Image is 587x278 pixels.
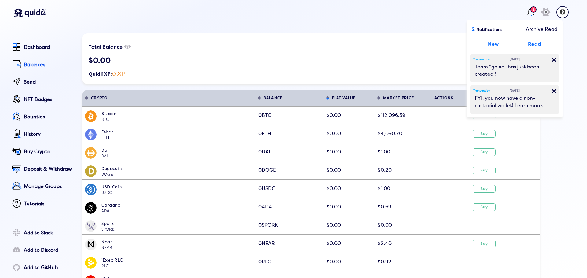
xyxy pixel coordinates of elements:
span: 0 [258,112,271,118]
span: 0 [258,240,275,247]
div: Transaction [473,88,490,93]
a: Add to Slack [10,226,73,240]
div: Quidli XP: [89,71,533,77]
span: $0.69 [378,204,391,210]
button: Buy [473,185,496,193]
span: $0.00 [327,240,341,247]
div: SPORK [101,227,255,233]
span: $0.92 [378,259,391,265]
button: Buy [473,203,496,211]
a: Bounties [10,110,73,124]
div: FYI, you now have a non-custodial wallet! Learn more. [475,95,554,109]
a: Tutorials [10,197,73,211]
span: 0 [258,222,278,228]
img: DAI [85,147,97,159]
span: 0 [258,259,271,265]
div: Balances [24,62,73,67]
div: Dai [101,147,255,153]
span: DOGE [262,167,276,173]
a: Manage Groups [10,180,73,194]
img: NEAR [85,239,97,250]
div: Manage Groups [24,184,73,189]
div: Send [24,79,73,85]
span: 0 XP [112,70,125,78]
span: ACTIONS [434,96,453,100]
div: NEAR [101,245,255,251]
div: [DATE] [510,57,520,61]
span: SPORK [262,222,278,228]
a: Send [10,76,73,89]
span: Notifications [476,27,502,32]
span: $0.00 [327,112,341,118]
span: $0.00 [327,149,341,155]
span: $0.00 [327,259,341,265]
span: $0.20 [378,167,392,173]
div: [DATE] [510,88,520,93]
span: $0.00 [327,131,341,137]
a: Dashboard [10,41,73,55]
span: $2.40 [378,240,392,247]
span: $0.00 [378,222,392,228]
div: 2 [472,26,475,33]
img: USDC [85,184,97,195]
div: Add to GitHub [24,265,73,270]
a: Add to GitHub [10,261,73,275]
div: Team "galxe" has just been created ! [475,63,554,78]
button: Buy [473,167,496,174]
div: Spork [101,220,255,227]
span: USDC [262,186,275,192]
div: Add to Discord [24,247,73,253]
img: ADA [85,202,97,214]
span: 0 [258,149,270,155]
div: Cardano [101,202,255,208]
div: ADA [101,208,255,215]
span: DAI [262,149,270,155]
div: Transaction [473,57,490,61]
div: Deposit & Withdraw [24,166,73,172]
span: $0.00 [327,204,341,210]
span: 0 [258,204,272,210]
img: RLC [85,257,97,269]
div: Bounties [24,114,73,120]
span: $0.00 [327,167,341,173]
div: Dogecoin [101,165,255,172]
a: History [10,128,73,142]
div: Buy Crypto [24,149,73,154]
div: Total Balance [82,33,540,84]
span: ETH [262,131,271,137]
a: Add to Discord [10,244,73,258]
div: Add to Slack [24,230,73,236]
img: DOGE [85,165,97,177]
span: $0.00 [327,186,341,192]
button: Buy [473,240,496,247]
img: BTC [85,110,97,122]
span: $0.00 [327,222,341,228]
span: RLC [262,259,271,265]
div: BTC [101,117,255,123]
div: DAI [101,153,255,160]
div: Archive Read [526,26,557,33]
a: Deposit & Withdraw [10,163,73,176]
div: Bitcoin [101,110,255,117]
span: BTC [262,112,271,118]
div: ETH [101,135,255,141]
div: NFT Badges [24,97,73,102]
div: USD Coin [101,184,255,190]
span: $1.00 [378,186,390,192]
div: iExec RLC [101,257,255,263]
div: RLC [101,263,255,269]
div: DOGE [101,172,255,178]
div: Ether [101,129,255,135]
span: ADA [262,204,272,210]
span: 0 [258,186,275,192]
div: Tutorials [24,201,73,207]
span: 0 [258,167,276,173]
img: SPORK [85,220,97,232]
button: Buy [473,130,496,138]
span: 0 [258,131,271,137]
span: $112,096.59 [378,112,405,118]
a: NFT Badges [10,93,73,107]
div: Read [528,41,541,48]
button: Buy [473,148,496,156]
div: USDC [101,190,255,196]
